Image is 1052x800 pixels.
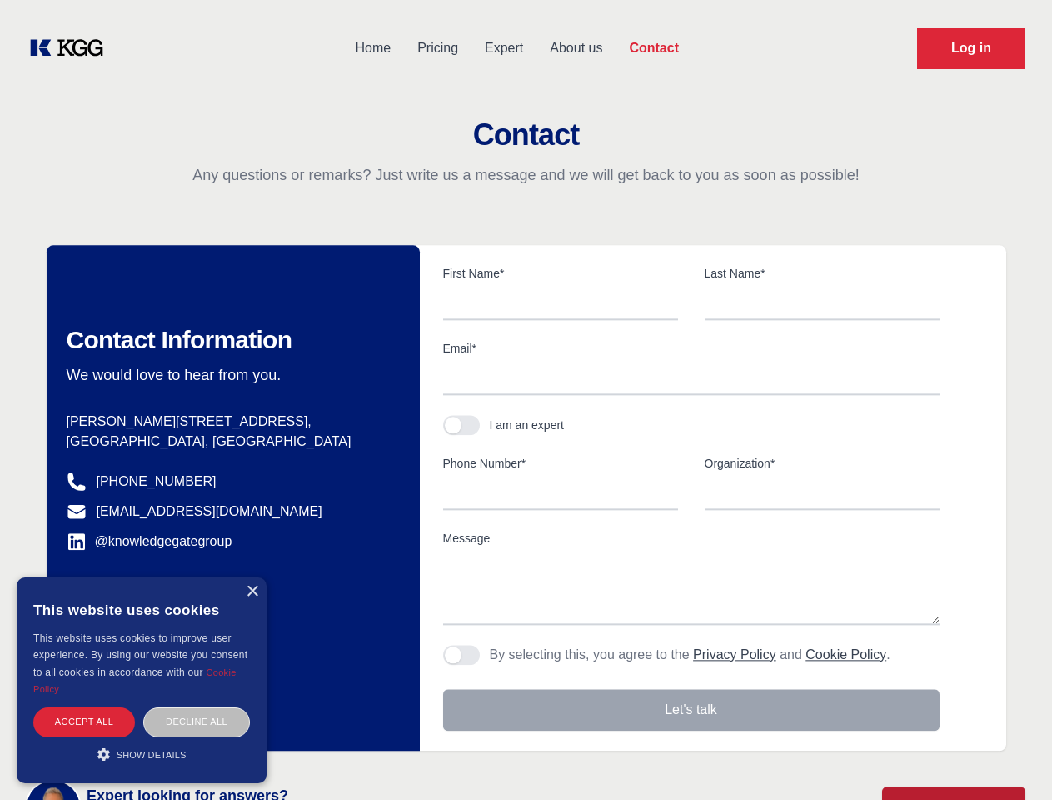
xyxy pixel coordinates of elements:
[490,417,565,433] div: I am an expert
[33,746,250,762] div: Show details
[33,590,250,630] div: This website uses cookies
[443,455,678,472] label: Phone Number*
[443,689,940,731] button: Let's talk
[705,265,940,282] label: Last Name*
[969,720,1052,800] iframe: Chat Widget
[20,165,1032,185] p: Any questions or remarks? Just write us a message and we will get back to you as soon as possible!
[33,667,237,694] a: Cookie Policy
[33,632,247,678] span: This website uses cookies to improve user experience. By using our website you consent to all coo...
[97,472,217,492] a: [PHONE_NUMBER]
[20,118,1032,152] h2: Contact
[143,707,250,737] div: Decline all
[917,27,1025,69] a: Request Demo
[67,412,393,432] p: [PERSON_NAME][STREET_ADDRESS],
[246,586,258,598] div: Close
[805,647,886,662] a: Cookie Policy
[443,530,940,547] label: Message
[33,707,135,737] div: Accept all
[705,455,940,472] label: Organization*
[404,27,471,70] a: Pricing
[67,325,393,355] h2: Contact Information
[27,35,117,62] a: KOL Knowledge Platform: Talk to Key External Experts (KEE)
[443,265,678,282] label: First Name*
[693,647,776,662] a: Privacy Policy
[117,750,187,760] span: Show details
[97,502,322,522] a: [EMAIL_ADDRESS][DOMAIN_NAME]
[342,27,404,70] a: Home
[616,27,692,70] a: Contact
[67,532,232,552] a: @knowledgegategroup
[67,432,393,452] p: [GEOGRAPHIC_DATA], [GEOGRAPHIC_DATA]
[536,27,616,70] a: About us
[443,340,940,357] label: Email*
[490,645,890,665] p: By selecting this, you agree to the and .
[471,27,536,70] a: Expert
[67,365,393,385] p: We would love to hear from you.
